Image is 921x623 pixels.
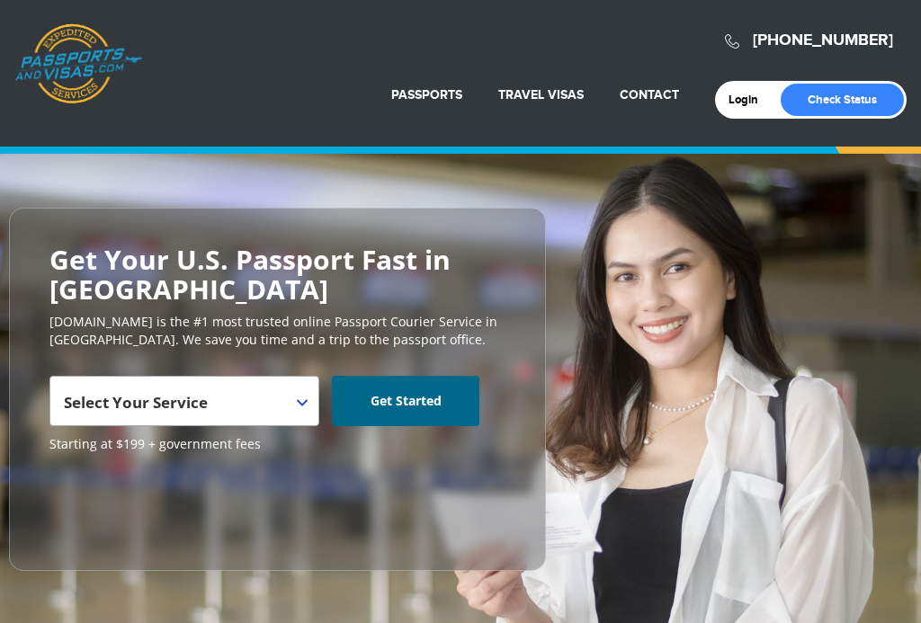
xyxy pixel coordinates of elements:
[729,93,771,107] a: Login
[64,392,208,413] span: Select Your Service
[391,87,462,102] a: Passports
[753,31,893,50] a: [PHONE_NUMBER]
[14,23,142,104] a: Passports & [DOMAIN_NAME]
[332,376,479,426] a: Get Started
[64,383,300,433] span: Select Your Service
[49,376,319,426] span: Select Your Service
[498,87,584,102] a: Travel Visas
[49,245,505,304] h2: Get Your U.S. Passport Fast in [GEOGRAPHIC_DATA]
[49,313,505,349] p: [DOMAIN_NAME] is the #1 most trusted online Passport Courier Service in [GEOGRAPHIC_DATA]. We sav...
[49,435,505,453] span: Starting at $199 + government fees
[620,87,679,102] a: Contact
[781,84,904,116] a: Check Status
[49,462,184,552] iframe: Customer reviews powered by Trustpilot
